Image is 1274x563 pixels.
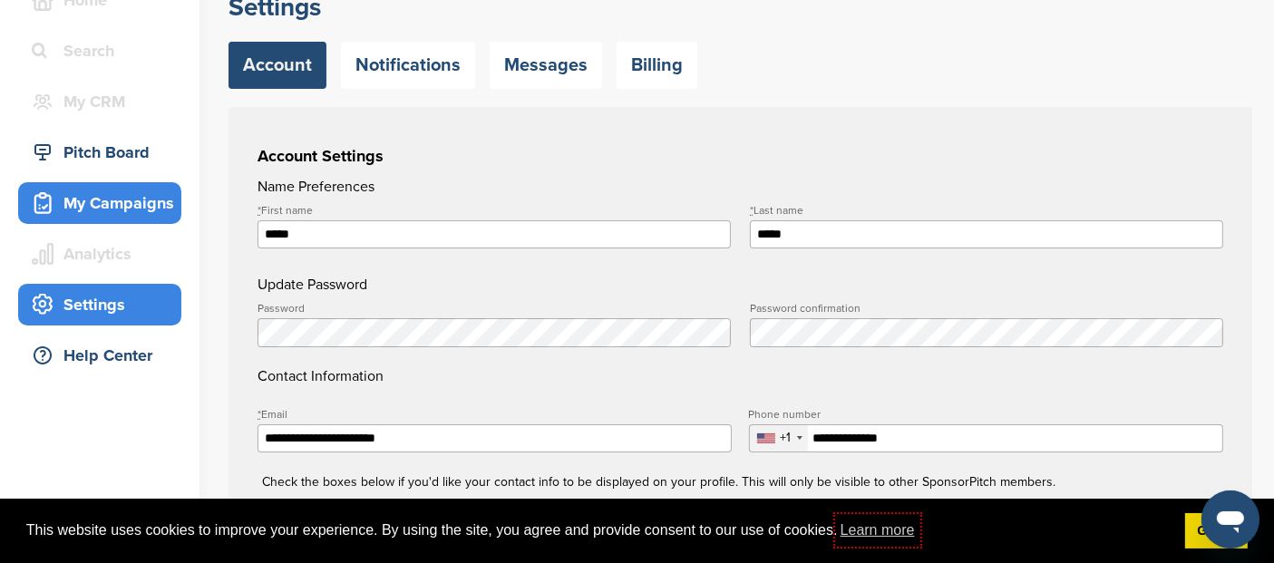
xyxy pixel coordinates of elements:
h3: Account Settings [258,143,1223,169]
abbr: required [258,408,261,421]
abbr: required [750,204,754,217]
a: Billing [617,42,697,89]
a: My CRM [18,81,181,122]
a: dismiss cookie message [1185,513,1248,549]
label: Email [258,409,732,420]
abbr: required [258,204,261,217]
div: Search [27,34,181,67]
a: Pitch Board [18,131,181,173]
label: Password [258,303,731,314]
div: Selected country [750,425,808,451]
div: Pitch Board [27,136,181,169]
label: Phone number [749,409,1223,420]
h4: Update Password [258,274,1223,296]
a: Notifications [341,42,475,89]
div: My Campaigns [27,187,181,219]
label: Password confirmation [750,303,1223,314]
div: My CRM [27,85,181,118]
a: Settings [18,284,181,325]
a: Search [18,30,181,72]
a: Analytics [18,233,181,275]
a: learn more about cookies [838,517,918,544]
span: This website uses cookies to improve your experience. By using the site, you agree and provide co... [26,517,1171,544]
div: Analytics [27,238,181,270]
label: First name [258,205,731,216]
h4: Contact Information [258,303,1223,387]
label: Last name [750,205,1223,216]
div: Help Center [27,339,181,372]
h4: Name Preferences [258,176,1223,198]
a: Help Center [18,335,181,376]
iframe: Button to launch messaging window [1201,490,1259,548]
a: My Campaigns [18,182,181,224]
div: +1 [781,432,792,444]
a: Messages [490,42,602,89]
a: Account [229,42,326,89]
div: Settings [27,288,181,321]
